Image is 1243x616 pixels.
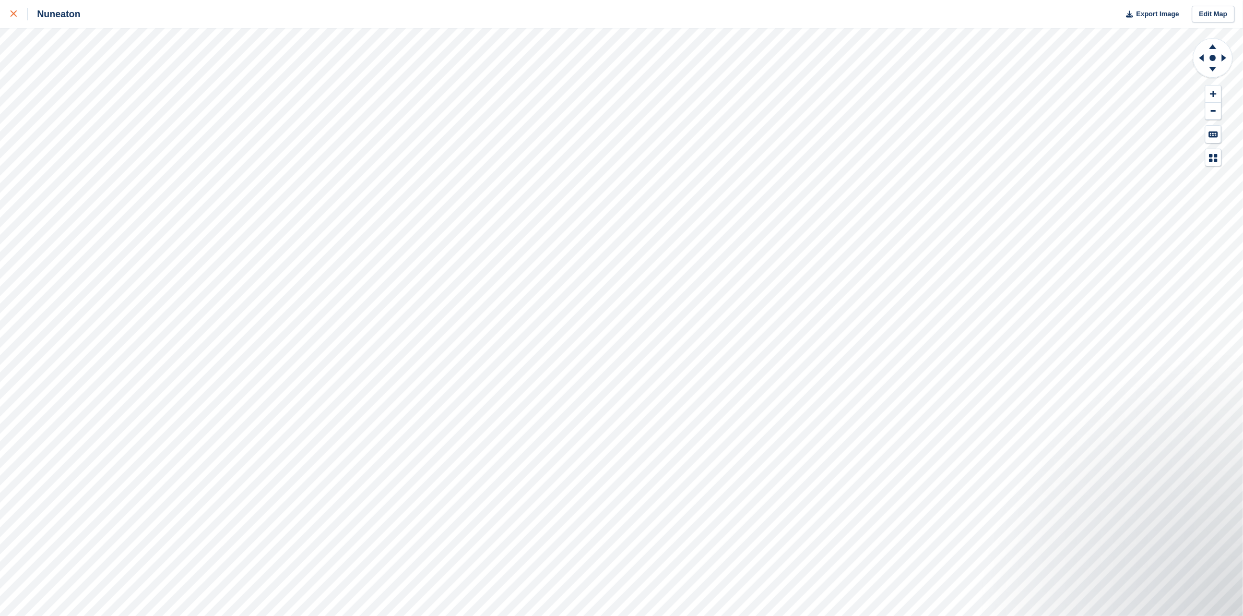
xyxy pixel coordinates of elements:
[28,8,80,20] div: Nuneaton
[1205,126,1221,143] button: Keyboard Shortcuts
[1136,9,1179,19] span: Export Image
[1120,6,1179,23] button: Export Image
[1192,6,1235,23] a: Edit Map
[1205,103,1221,120] button: Zoom Out
[1205,149,1221,166] button: Map Legend
[1205,86,1221,103] button: Zoom In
